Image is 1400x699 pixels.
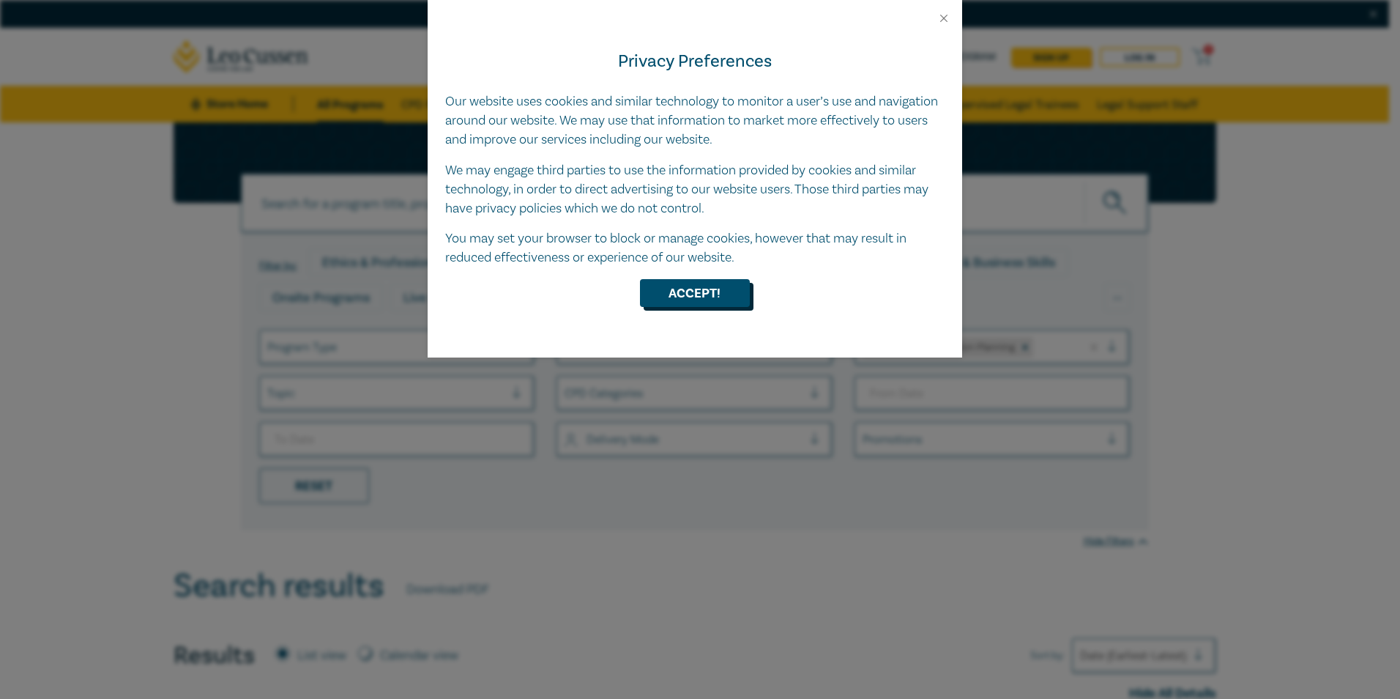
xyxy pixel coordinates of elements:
p: Our website uses cookies and similar technology to monitor a user’s use and navigation around our... [445,92,945,149]
button: Accept! [640,279,750,307]
button: Close [937,12,950,25]
h4: Privacy Preferences [445,48,945,75]
p: We may engage third parties to use the information provided by cookies and similar technology, in... [445,161,945,218]
p: You may set your browser to block or manage cookies, however that may result in reduced effective... [445,229,945,267]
